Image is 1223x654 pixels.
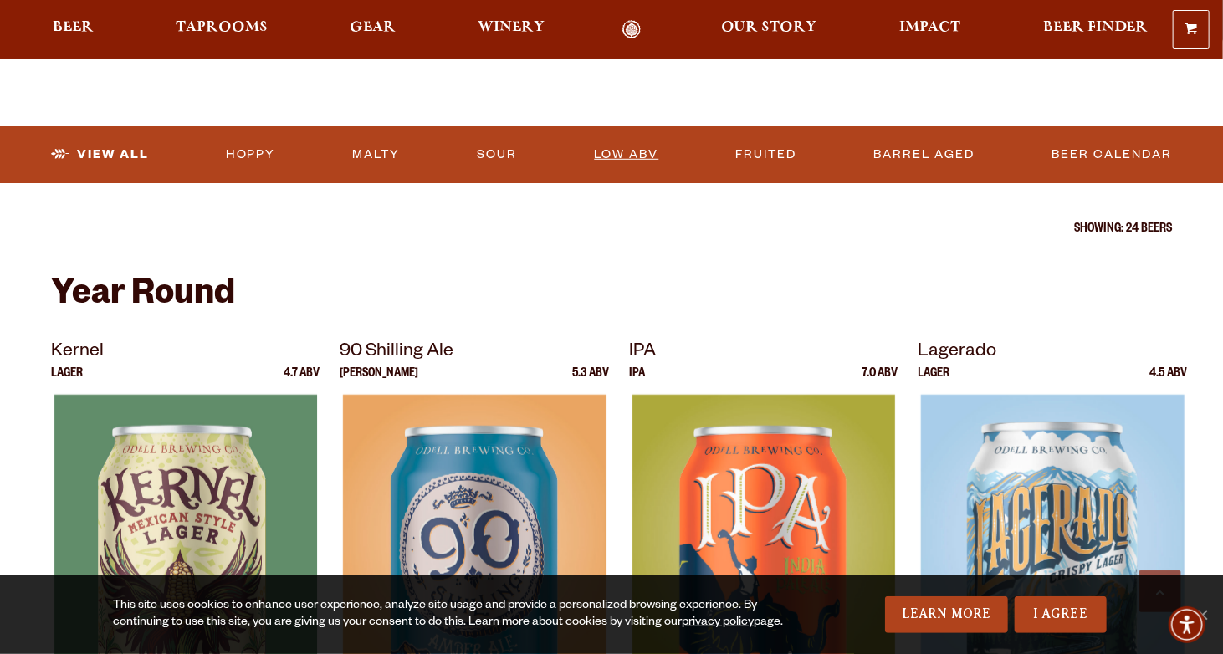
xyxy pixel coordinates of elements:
a: Scroll to top [1139,570,1181,612]
p: Lager [51,368,83,395]
a: Gear [339,20,407,38]
a: Impact [888,20,972,38]
div: This site uses cookies to enhance user experience, analyze site usage and provide a personalized ... [113,598,796,631]
p: Showing: 24 Beers [51,223,1172,237]
a: Odell Home [601,20,663,38]
a: Beer Calendar [1045,135,1179,174]
p: 90 Shilling Ale [340,338,610,368]
a: Beer Finder [1032,20,1159,38]
span: Beer Finder [1043,21,1149,34]
p: 5.3 ABV [572,368,609,395]
a: Taprooms [165,20,279,38]
a: View All [44,135,156,174]
a: Beer [42,20,105,38]
p: 7.0 ABV [862,368,898,395]
span: Beer [53,21,94,34]
a: Winery [467,20,555,38]
a: Learn More [885,596,1008,633]
span: Winery [478,21,545,34]
p: Kernel [51,338,320,368]
p: Lager [919,368,950,395]
a: Low ABV [587,135,665,174]
p: 4.7 ABV [284,368,320,395]
p: [PERSON_NAME] [340,368,419,395]
span: Impact [899,21,961,34]
div: Accessibility Menu [1169,606,1205,643]
h2: Year Round [51,277,1172,317]
span: Gear [350,21,396,34]
p: 4.5 ABV [1149,368,1187,395]
p: IPA [629,338,898,368]
a: Barrel Aged [867,135,981,174]
a: Sour [471,135,525,174]
a: Malty [346,135,407,174]
span: Our Story [721,21,817,34]
p: IPA [629,368,645,395]
p: Lagerado [919,338,1188,368]
span: Taprooms [176,21,268,34]
a: Fruited [729,135,803,174]
a: Hoppy [219,135,283,174]
a: Our Story [710,20,828,38]
a: privacy policy [682,616,754,630]
a: I Agree [1015,596,1107,633]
